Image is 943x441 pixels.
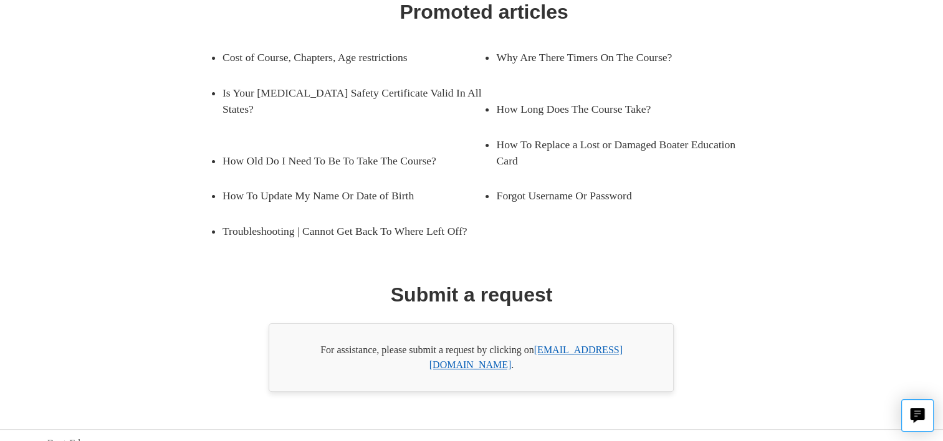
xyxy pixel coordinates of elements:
[496,92,739,126] a: How Long Does The Course Take?
[901,399,934,432] button: Live chat
[223,178,466,213] a: How To Update My Name Or Date of Birth
[391,280,553,310] h1: Submit a request
[223,143,466,178] a: How Old Do I Need To Be To Take The Course?
[496,178,739,213] a: Forgot Username Or Password
[223,75,484,127] a: Is Your [MEDICAL_DATA] Safety Certificate Valid In All States?
[223,40,466,75] a: Cost of Course, Chapters, Age restrictions
[223,214,484,249] a: Troubleshooting | Cannot Get Back To Where Left Off?
[496,40,739,75] a: Why Are There Timers On The Course?
[429,344,623,370] a: [EMAIL_ADDRESS][DOMAIN_NAME]
[269,323,674,392] div: For assistance, please submit a request by clicking on .
[496,127,758,179] a: How To Replace a Lost or Damaged Boater Education Card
